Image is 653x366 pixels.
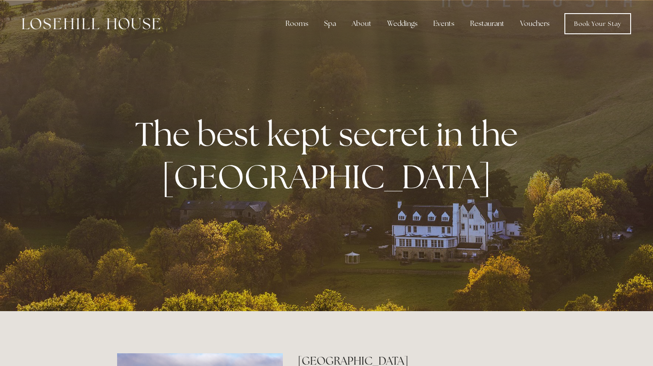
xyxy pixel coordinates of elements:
[22,18,160,29] img: Losehill House
[380,15,425,32] div: Weddings
[426,15,461,32] div: Events
[564,13,631,34] a: Book Your Stay
[317,15,343,32] div: Spa
[513,15,557,32] a: Vouchers
[345,15,378,32] div: About
[278,15,315,32] div: Rooms
[463,15,511,32] div: Restaurant
[135,112,525,198] strong: The best kept secret in the [GEOGRAPHIC_DATA]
